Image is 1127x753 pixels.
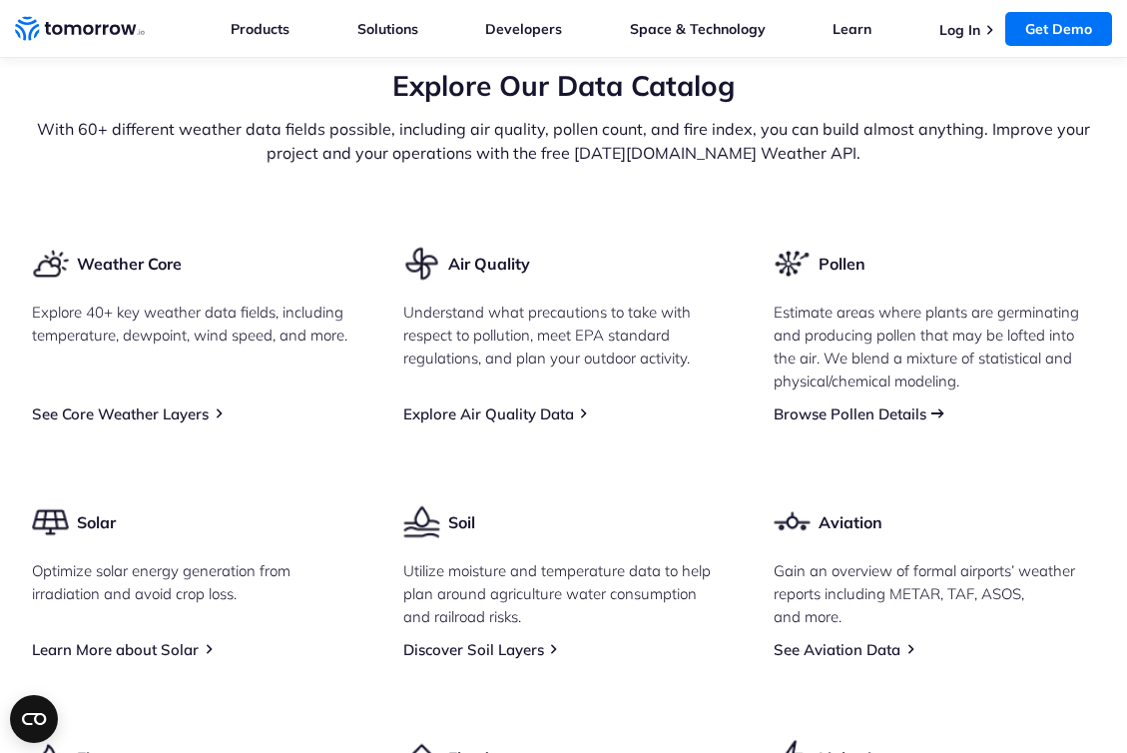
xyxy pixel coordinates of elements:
a: Solutions [357,20,418,38]
a: See Aviation Data [774,640,900,659]
p: Gain an overview of formal airports’ weather reports including METAR, TAF, ASOS, and more. [774,559,1095,628]
a: Learn More about Solar [32,640,199,659]
p: With 60+ different weather data fields possible, including air quality, pollen count, and fire in... [32,117,1095,165]
h3: Air Quality [448,253,530,275]
a: Products [231,20,289,38]
h3: Aviation [819,511,882,533]
p: Optimize solar energy generation from irradiation and avoid crop loss. [32,559,353,605]
p: Utilize moisture and temperature data to help plan around agriculture water consumption and railr... [403,559,725,628]
a: Browse Pollen Details [774,404,926,423]
h2: Explore Our Data Catalog [32,67,1095,105]
a: Get Demo [1005,12,1112,46]
p: Understand what precautions to take with respect to pollution, meet EPA standard regulations, and... [403,301,725,370]
a: Developers [485,20,562,38]
p: Explore 40+ key weather data fields, including temperature, dewpoint, wind speed, and more. [32,301,353,347]
h3: Solar [77,511,116,533]
h3: Soil [448,511,475,533]
h3: Pollen [819,253,865,275]
a: Explore Air Quality Data [403,404,574,423]
a: Space & Technology [630,20,766,38]
a: Discover Soil Layers [403,640,544,659]
a: Home link [15,14,145,44]
a: Log In [939,21,980,39]
a: Learn [833,20,871,38]
p: Estimate areas where plants are germinating and producing pollen that may be lofted into the air.... [774,301,1095,392]
button: Open CMP widget [10,695,58,743]
a: See Core Weather Layers [32,404,209,423]
h3: Weather Core [77,253,182,275]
